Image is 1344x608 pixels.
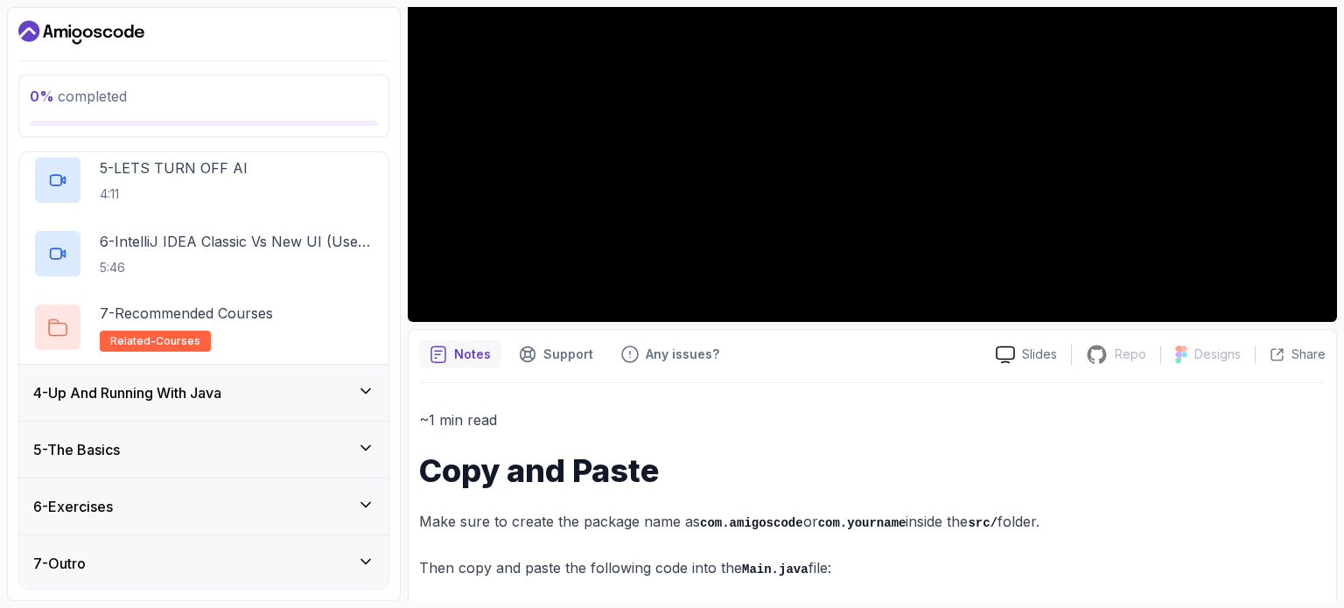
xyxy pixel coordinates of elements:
[18,18,144,46] a: Dashboard
[33,303,374,352] button: 7-Recommended Coursesrelated-courses
[110,334,200,348] span: related-courses
[33,439,120,460] h3: 5 - The Basics
[30,87,127,105] span: completed
[33,229,374,278] button: 6-IntelliJ IDEA Classic Vs New UI (User Interface)5:46
[419,556,1326,581] p: Then copy and paste the following code into the file:
[100,185,248,203] p: 4:11
[19,422,388,478] button: 5-The Basics
[419,509,1326,535] p: Make sure to create the package name as or inside the folder.
[100,259,374,276] p: 5:46
[100,157,248,178] p: 5 - LETS TURN OFF AI
[30,87,54,105] span: 0 %
[968,516,997,530] code: src/
[100,303,273,324] p: 7 - Recommended Courses
[19,535,388,591] button: 7-Outro
[33,382,221,403] h3: 4 - Up And Running With Java
[33,156,374,205] button: 5-LETS TURN OFF AI4:11
[700,516,803,530] code: com.amigoscode
[818,516,906,530] code: com.yourname
[1022,346,1057,363] p: Slides
[419,453,1326,488] h1: Copy and Paste
[742,563,808,577] code: Main.java
[1255,346,1326,363] button: Share
[19,365,388,421] button: 4-Up And Running With Java
[1194,346,1241,363] p: Designs
[982,346,1071,364] a: Slides
[33,496,113,517] h3: 6 - Exercises
[19,479,388,535] button: 6-Exercises
[419,408,1326,432] p: ~1 min read
[1291,346,1326,363] p: Share
[1115,346,1146,363] p: Repo
[100,231,374,252] p: 6 - IntelliJ IDEA Classic Vs New UI (User Interface)
[33,553,86,574] h3: 7 - Outro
